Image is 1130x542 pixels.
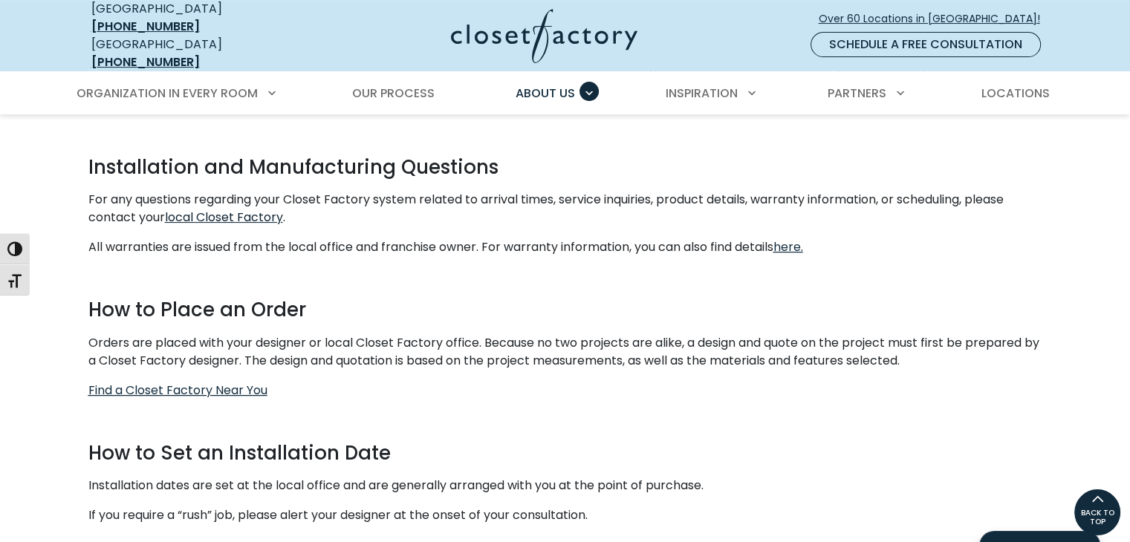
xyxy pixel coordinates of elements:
a: BACK TO TOP [1074,489,1121,536]
span: BACK TO TOP [1074,509,1120,526]
p: All warranties are issued from the local office and franchise owner. For warranty information, yo... [88,238,1042,256]
p: If you require a “rush” job, please alert your designer at the onset of your consultation. [88,506,1042,524]
strong: How to Set an Installation Date [88,440,391,466]
span: Inspiration [666,85,738,102]
span: How to Place an Order [88,296,306,323]
span: Organization in Every Room [77,85,258,102]
span: Over 60 Locations in [GEOGRAPHIC_DATA]! [819,11,1052,27]
span: Installation and Manufacturing Questions [88,154,499,180]
span: Locations [981,85,1049,102]
img: Closet Factory Logo [451,9,637,63]
a: Schedule a Free Consultation [811,32,1041,57]
p: Installation dates are set at the local office and are generally arranged with you at the point o... [88,477,1042,494]
nav: Primary Menu [66,73,1065,114]
a: [PHONE_NUMBER] [91,18,200,35]
a: local Closet Factory [165,209,283,226]
span: Our Process [352,85,435,102]
span: Partners [828,85,886,102]
a: Over 60 Locations in [GEOGRAPHIC_DATA]! [818,6,1053,32]
span: About Us [516,85,575,102]
a: [PHONE_NUMBER] [91,53,200,71]
div: [GEOGRAPHIC_DATA] [91,36,307,71]
p: For any questions regarding your Closet Factory system related to arrival times, service inquirie... [88,191,1042,226]
a: Find a Closet Factory Near You [88,382,267,399]
p: Orders are placed with your designer or local Closet Factory office. Because no two projects are ... [88,334,1042,370]
a: here. [773,238,803,255]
